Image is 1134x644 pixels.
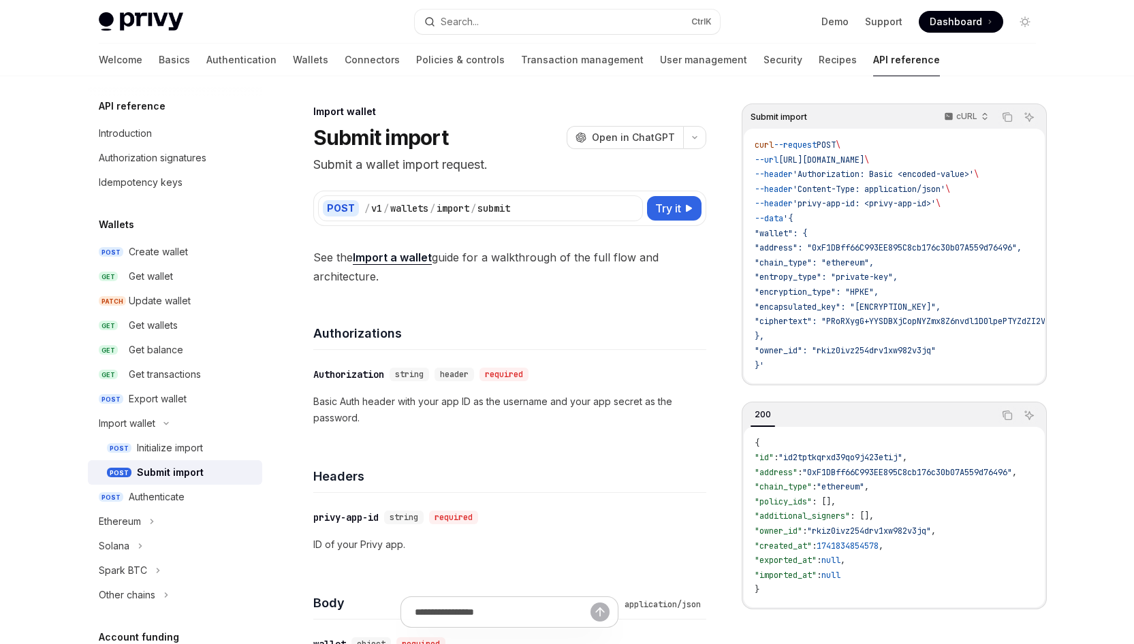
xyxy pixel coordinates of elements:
[774,140,817,150] span: --request
[774,452,778,463] span: :
[415,597,590,627] input: Ask a question...
[313,248,706,286] span: See the guide for a walkthrough of the full flow and architecture.
[821,555,840,566] span: null
[313,393,706,426] p: Basic Auth header with your app ID as the username and your app secret as the password.
[817,140,836,150] span: POST
[99,174,183,191] div: Idempotency keys
[755,467,798,478] span: "address"
[655,200,681,216] span: Try it
[521,44,644,76] a: Transaction management
[137,464,204,481] div: Submit import
[129,391,187,407] div: Export wallet
[390,512,418,523] span: string
[647,196,702,221] button: Try it
[99,125,152,142] div: Introduction
[873,44,940,76] a: API reference
[313,105,706,118] div: Import wallet
[99,513,141,530] div: Ethereum
[755,584,759,595] span: }
[755,526,802,536] span: "owner_id"
[129,489,185,505] div: Authenticate
[390,202,428,215] div: wallets
[755,570,817,581] span: "imported_at"
[755,438,759,449] span: {
[88,558,262,583] button: Toggle Spark BTC section
[793,184,945,195] span: 'Content-Type: application/json'
[159,44,190,76] a: Basics
[88,534,262,558] button: Toggle Solana section
[429,511,478,524] div: required
[592,131,675,144] span: Open in ChatGPT
[755,287,879,297] span: "encryption_type": "HPKE",
[755,184,793,195] span: --header
[99,415,155,432] div: Import wallet
[807,526,931,536] span: "rkiz0ivz254drv1xw982v3jq"
[88,121,262,146] a: Introduction
[99,44,142,76] a: Welcome
[755,272,898,283] span: "entropy_type": "private-key",
[821,570,840,581] span: null
[755,228,807,239] span: "wallet": {
[755,155,778,165] span: --url
[902,452,907,463] span: ,
[313,324,706,342] h4: Authorizations
[998,108,1016,126] button: Copy the contents from the code block
[660,44,747,76] a: User management
[88,338,262,362] a: GETGet balance
[99,216,134,233] h5: Wallets
[107,468,131,478] span: POST
[864,155,869,165] span: \
[840,555,845,566] span: ,
[936,106,994,129] button: cURL
[88,509,262,534] button: Toggle Ethereum section
[793,169,974,180] span: 'Authorization: Basic <encoded-value>'
[930,15,982,29] span: Dashboard
[836,140,840,150] span: \
[99,370,118,380] span: GET
[850,511,874,521] span: : [],
[479,368,529,381] div: required
[129,342,183,358] div: Get balance
[395,369,424,380] span: string
[802,526,807,536] span: :
[691,16,712,27] span: Ctrl K
[99,247,123,257] span: POST
[755,169,793,180] span: --header
[471,202,476,215] div: /
[129,244,188,260] div: Create wallet
[936,198,941,209] span: \
[590,602,610,622] button: Send message
[755,360,764,371] span: }'
[755,345,936,356] span: "owner_id": "rkiz0ivz254drv1xw982v3jq"
[755,555,817,566] span: "exported_at"
[88,240,262,264] a: POSTCreate wallet
[129,268,173,285] div: Get wallet
[477,202,510,215] div: submit
[865,15,902,29] a: Support
[88,436,262,460] a: POSTInitialize import
[817,541,879,551] span: 1741834854578
[751,406,775,423] div: 200
[99,538,129,554] div: Solana
[755,331,764,342] span: },
[88,170,262,195] a: Idempotency keys
[99,150,206,166] div: Authorization signatures
[931,526,936,536] span: ,
[99,562,147,579] div: Spark BTC
[567,126,683,149] button: Open in ChatGPT
[99,272,118,282] span: GET
[945,184,950,195] span: \
[129,293,191,309] div: Update wallet
[812,481,817,492] span: :
[974,169,979,180] span: \
[313,536,706,553] p: ID of your Privy app.
[817,570,821,581] span: :
[99,492,123,502] span: POST
[817,481,864,492] span: "ethereum"
[313,467,706,485] h4: Headers
[99,345,118,355] span: GET
[383,202,389,215] div: /
[88,583,262,607] button: Toggle Other chains section
[313,125,448,150] h1: Submit import
[99,587,155,603] div: Other chains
